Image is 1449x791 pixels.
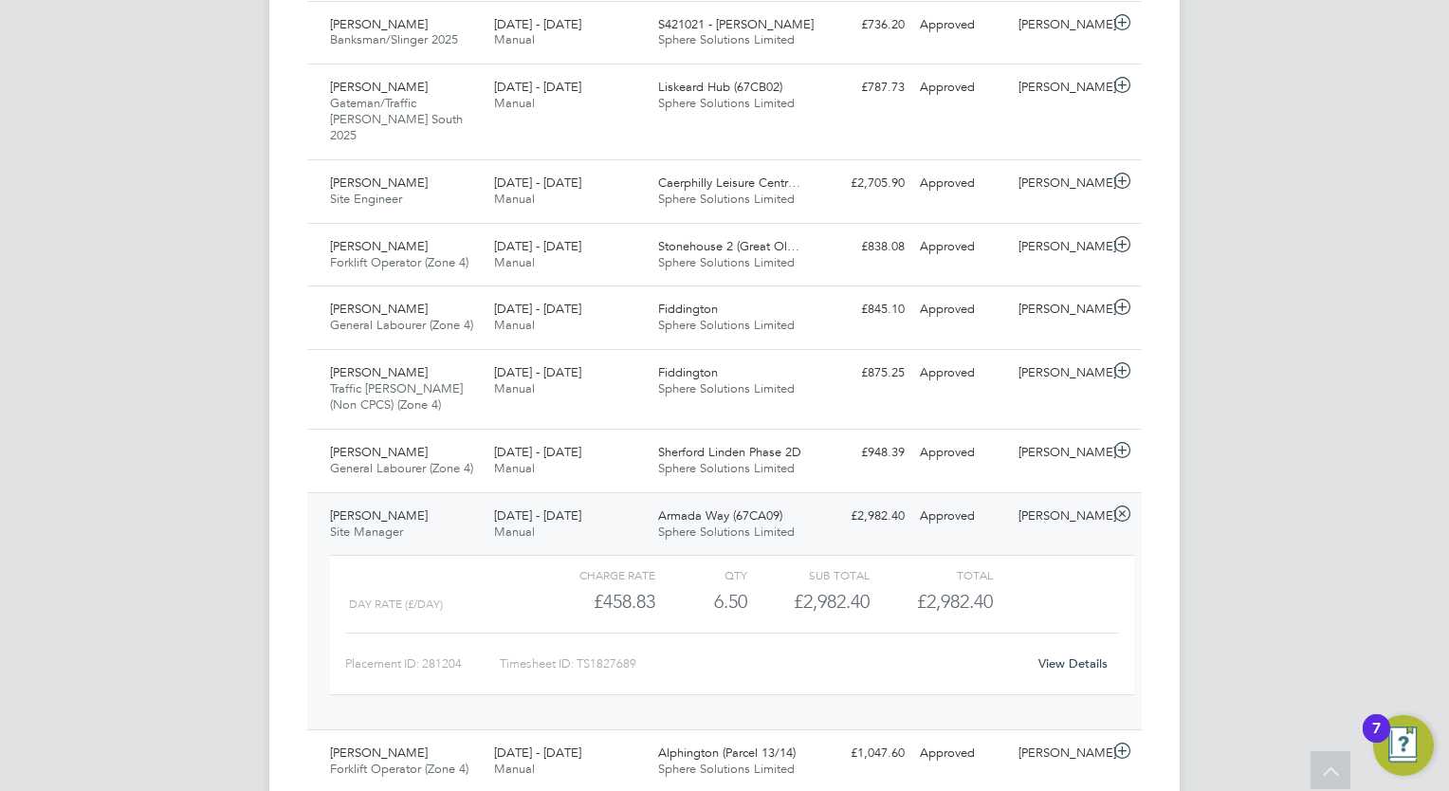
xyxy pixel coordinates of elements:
[494,507,581,524] span: [DATE] - [DATE]
[330,238,428,254] span: [PERSON_NAME]
[494,31,535,47] span: Manual
[494,95,535,111] span: Manual
[494,761,535,777] span: Manual
[330,761,468,777] span: Forklift Operator (Zone 4)
[494,16,581,32] span: [DATE] - [DATE]
[533,586,655,617] div: £458.83
[330,460,473,476] span: General Labourer (Zone 4)
[814,738,912,769] div: £1,047.60
[494,745,581,761] span: [DATE] - [DATE]
[658,175,800,191] span: Caerphilly Leisure Centr…
[330,444,428,460] span: [PERSON_NAME]
[658,380,795,396] span: Sphere Solutions Limited
[494,444,581,460] span: [DATE] - [DATE]
[494,317,535,333] span: Manual
[658,460,795,476] span: Sphere Solutions Limited
[1011,231,1110,263] div: [PERSON_NAME]
[658,79,782,95] span: Liskeard Hub (67CB02)
[658,745,796,761] span: Alphington (Parcel 13/14)
[747,563,870,586] div: Sub Total
[912,501,1011,532] div: Approved
[1011,294,1110,325] div: [PERSON_NAME]
[658,761,795,777] span: Sphere Solutions Limited
[814,9,912,41] div: £736.20
[658,254,795,270] span: Sphere Solutions Limited
[533,563,655,586] div: Charge rate
[814,501,912,532] div: £2,982.40
[1038,655,1108,671] a: View Details
[658,507,782,524] span: Armada Way (67CA09)
[658,364,718,380] span: Fiddington
[330,95,463,143] span: Gateman/Traffic [PERSON_NAME] South 2025
[814,358,912,389] div: £875.25
[917,590,993,613] span: £2,982.40
[912,738,1011,769] div: Approved
[494,79,581,95] span: [DATE] - [DATE]
[330,745,428,761] span: [PERSON_NAME]
[814,168,912,199] div: £2,705.90
[330,175,428,191] span: [PERSON_NAME]
[494,380,535,396] span: Manual
[330,254,468,270] span: Forklift Operator (Zone 4)
[330,524,403,540] span: Site Manager
[912,168,1011,199] div: Approved
[330,301,428,317] span: [PERSON_NAME]
[1011,358,1110,389] div: [PERSON_NAME]
[912,231,1011,263] div: Approved
[330,31,458,47] span: Banksman/Slinger 2025
[1011,168,1110,199] div: [PERSON_NAME]
[814,72,912,103] div: £787.73
[655,586,747,617] div: 6.50
[349,598,443,611] span: Day rate (£/day)
[870,563,992,586] div: Total
[1011,9,1110,41] div: [PERSON_NAME]
[494,175,581,191] span: [DATE] - [DATE]
[1011,72,1110,103] div: [PERSON_NAME]
[658,16,814,32] span: S421021 - [PERSON_NAME]
[912,358,1011,389] div: Approved
[912,437,1011,469] div: Approved
[658,95,795,111] span: Sphere Solutions Limited
[494,238,581,254] span: [DATE] - [DATE]
[658,31,795,47] span: Sphere Solutions Limited
[494,301,581,317] span: [DATE] - [DATE]
[658,317,795,333] span: Sphere Solutions Limited
[747,586,870,617] div: £2,982.40
[1373,715,1434,776] button: Open Resource Center, 7 new notifications
[494,364,581,380] span: [DATE] - [DATE]
[330,380,463,413] span: Traffic [PERSON_NAME] (Non CPCS) (Zone 4)
[330,317,473,333] span: General Labourer (Zone 4)
[345,649,500,679] div: Placement ID: 281204
[1372,728,1381,753] div: 7
[814,231,912,263] div: £838.08
[912,9,1011,41] div: Approved
[330,191,402,207] span: Site Engineer
[658,444,801,460] span: Sherford Linden Phase 2D
[655,563,747,586] div: QTY
[1011,738,1110,769] div: [PERSON_NAME]
[814,294,912,325] div: £845.10
[1011,501,1110,532] div: [PERSON_NAME]
[658,238,799,254] span: Stonehouse 2 (Great Ol…
[494,524,535,540] span: Manual
[500,649,1026,679] div: Timesheet ID: TS1827689
[658,301,718,317] span: Fiddington
[494,254,535,270] span: Manual
[330,507,428,524] span: [PERSON_NAME]
[494,460,535,476] span: Manual
[658,191,795,207] span: Sphere Solutions Limited
[814,437,912,469] div: £948.39
[330,79,428,95] span: [PERSON_NAME]
[330,16,428,32] span: [PERSON_NAME]
[330,364,428,380] span: [PERSON_NAME]
[912,294,1011,325] div: Approved
[912,72,1011,103] div: Approved
[658,524,795,540] span: Sphere Solutions Limited
[494,191,535,207] span: Manual
[1011,437,1110,469] div: [PERSON_NAME]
